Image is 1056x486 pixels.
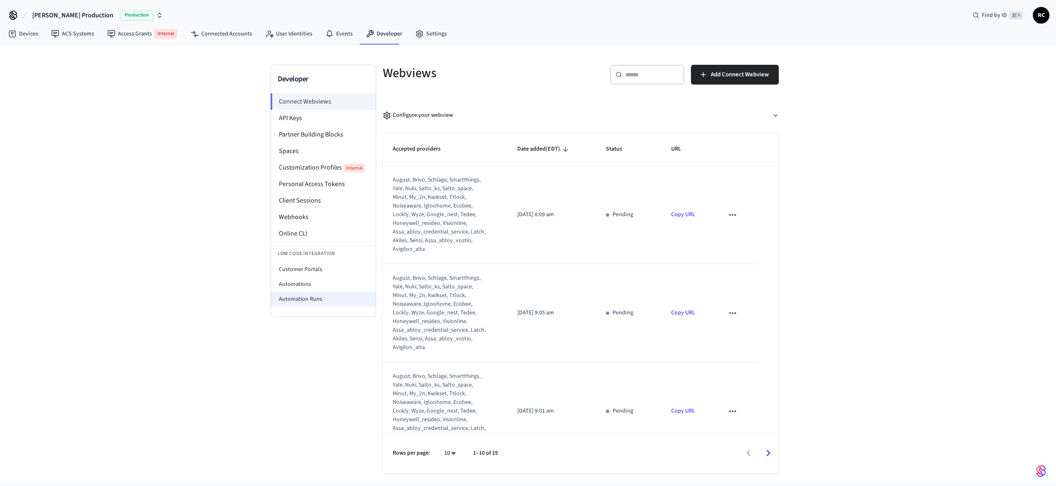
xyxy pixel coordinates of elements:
[2,26,45,41] a: Devices
[344,164,365,172] span: Internal
[440,447,460,459] div: 10
[606,143,633,156] span: Status
[691,65,779,85] button: Add Connect Webview
[1036,465,1046,478] img: SeamLogoGradient.69752ec5.svg
[759,444,778,463] button: Go to next page
[966,8,1030,23] div: Find by ID⌘ K
[393,372,487,450] div: august, brivo, schlage, smartthings, yale, nuki, salto_ks, salto_space, minut, my_2n, kwikset, tt...
[271,209,376,225] li: Webhooks
[671,210,695,219] a: Copy URL
[278,73,369,85] h3: Developer
[271,176,376,192] li: Personal Access Tokens
[517,309,586,317] p: [DATE] 9:05 am
[271,192,376,209] li: Client Sessions
[613,309,633,317] p: Pending
[1033,7,1049,24] button: RC
[271,143,376,159] li: Spaces
[271,159,376,176] li: Customization Profiles
[383,104,779,126] button: Configure your webview
[383,65,576,82] h5: Webviews
[271,93,376,110] li: Connect Webviews
[271,225,376,242] li: Online CLI
[154,29,177,39] span: Internal
[271,292,376,307] li: Automation Runs
[517,143,571,156] span: Date added(EDT)
[393,449,430,458] p: Rows per page:
[271,110,376,126] li: API Keys
[1034,8,1049,23] span: RC
[101,26,184,42] a: Access GrantsInternal
[517,210,586,219] p: [DATE] 8:09 am
[393,176,487,254] div: august, brivo, schlage, smartthings, yale, nuki, salto_ks, salto_space, minut, my_2n, kwikset, tt...
[409,26,453,41] a: Settings
[271,126,376,143] li: Partner Building Blocks
[319,26,359,41] a: Events
[393,143,451,156] span: Accepted providers
[473,449,498,458] p: 1–10 of 19
[271,262,376,277] li: Customer Portals
[711,69,769,80] span: Add Connect Webview
[184,26,259,41] a: Connected Accounts
[259,26,319,41] a: User Identities
[613,210,633,219] p: Pending
[982,11,1007,19] span: Find by ID
[271,277,376,292] li: Automations
[45,26,101,41] a: ACS Systems
[671,143,692,156] span: URL
[613,407,633,415] p: Pending
[1009,11,1023,19] span: ⌘ K
[120,10,153,21] span: Production
[32,10,113,20] span: [PERSON_NAME] Production
[383,111,453,120] div: Configure your webview
[671,309,695,317] a: Copy URL
[517,407,586,415] p: [DATE] 9:01 am
[393,274,487,352] div: august, brivo, schlage, smartthings, yale, nuki, salto_ks, salto_space, minut, my_2n, kwikset, tt...
[359,26,409,41] a: Developer
[271,245,376,262] li: Low Code Integration
[671,407,695,415] a: Copy URL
